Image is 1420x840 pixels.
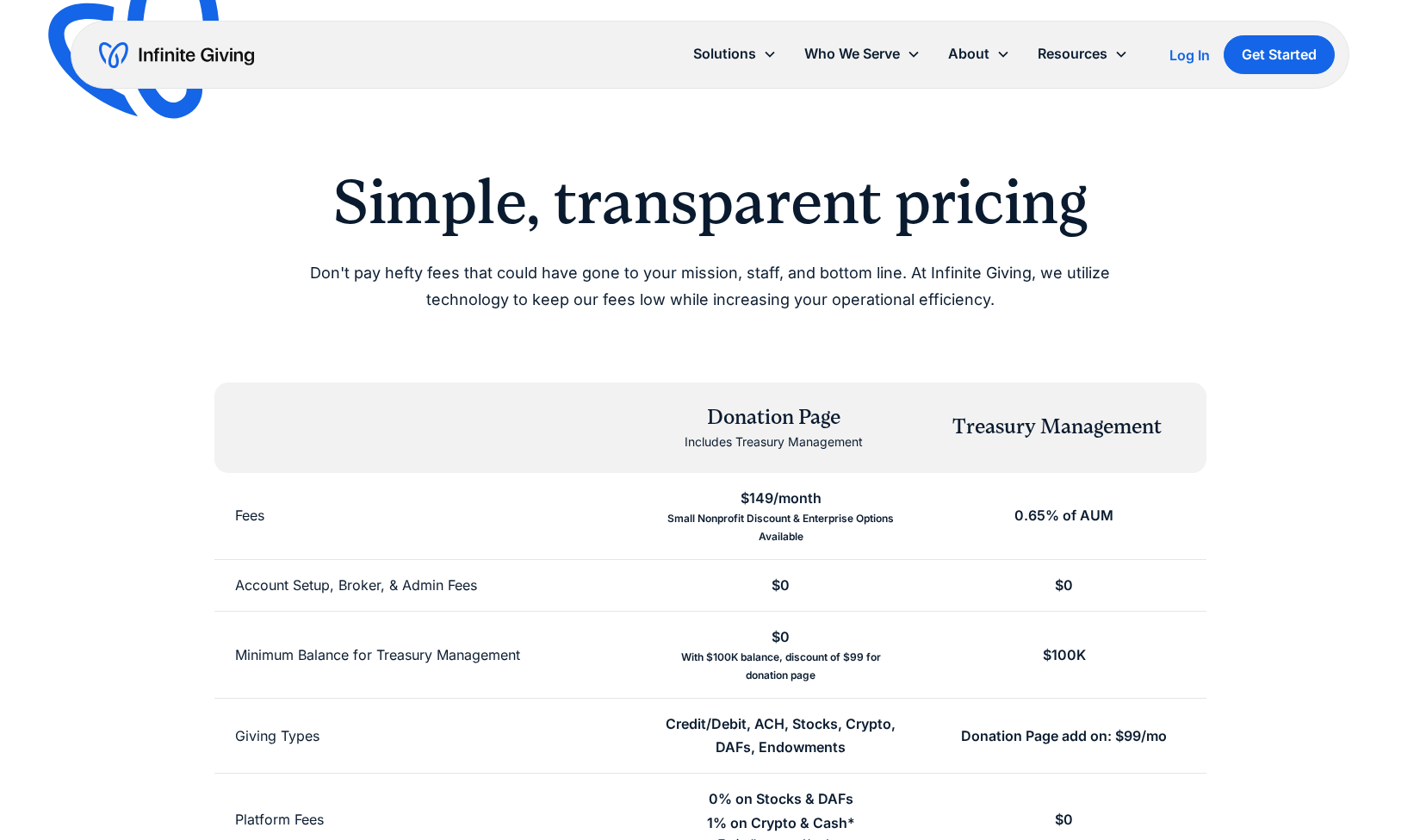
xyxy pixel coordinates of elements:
div: $100K [1043,644,1086,667]
div: Credit/Debit, ACH, Stocks, Crypto, DAFs, Endowments [660,712,902,759]
a: Log In [1169,45,1210,65]
div: With $100K balance, discount of $99 for donation page [660,649,902,684]
div: Resources [1038,42,1107,65]
div: Giving Types [235,725,319,748]
div: Log In [1169,48,1210,62]
div: $0 [772,625,790,649]
div: 0% on Stocks & DAFs 1% on Crypto & Cash* [707,787,855,834]
div: Solutions [693,42,756,65]
a: Get Started [1224,35,1335,74]
h2: Simple, transparent pricing [270,165,1151,240]
div: Donation Page [685,403,863,432]
div: Treasury Management [952,413,1162,442]
div: $0 [1055,808,1073,831]
div: Account Setup, Broker, & Admin Fees [235,574,477,597]
div: $0 [1055,574,1073,597]
p: Don't pay hefty fees that could have gone to your mission, staff, and bottom line. At Infinite Gi... [270,260,1151,313]
div: $0 [772,574,790,597]
div: $149/month [741,487,822,510]
div: About [948,42,989,65]
div: Small Nonprofit Discount & Enterprise Options Available [660,510,902,545]
div: Platform Fees [235,808,324,831]
div: Includes Treasury Management [685,432,863,452]
div: Who We Serve [804,42,900,65]
div: Minimum Balance for Treasury Management [235,644,520,667]
div: Donation Page add on: $99/mo [961,725,1167,748]
div: Fees [235,504,264,527]
div: 0.65% of AUM [1014,504,1113,527]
